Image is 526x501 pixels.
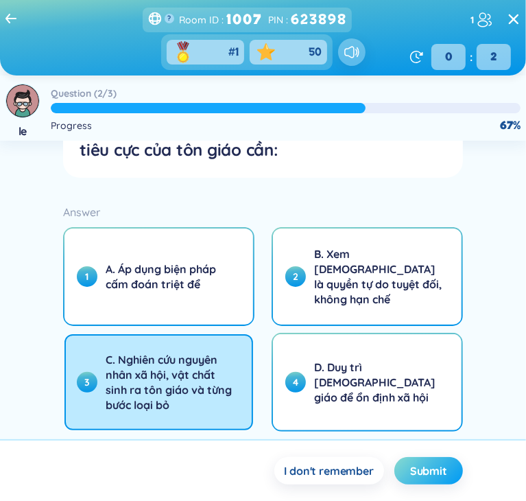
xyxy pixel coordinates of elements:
[291,9,346,30] div: 623898
[77,372,97,393] span: 3
[269,9,346,30] div: :
[285,463,374,478] span: I don't remember
[274,457,384,485] button: I don't remember
[273,334,462,430] button: 4D. Duy trì [DEMOGRAPHIC_DATA] giáo để ổn định xã hội
[314,360,445,405] span: D. Duy trì [DEMOGRAPHIC_DATA] giáo để ổn định xã hội
[269,12,284,27] span: PIN
[77,266,97,287] span: 1
[228,45,239,60] div: #
[314,246,445,307] span: B. Xem [DEMOGRAPHIC_DATA] là quyền tự do tuyệt đối, không hạn chế
[165,14,174,23] button: ?
[431,44,466,70] span: 0
[500,118,521,133] div: 67 %
[51,118,92,133] div: Progress
[106,352,237,412] span: C. Nghiên cứu nguyên nhân xã hội, vật chất sinh ra tôn giáo và từng bước loại bỏ
[6,84,39,117] img: avatar7.83faec2c.svg
[51,86,117,100] h6: Question ( 2 / 3 )
[285,266,306,287] span: 2
[273,229,462,325] button: 2B. Xem [DEMOGRAPHIC_DATA] là quyền tự do tuyệt đối, không hạn chế
[64,334,253,430] button: 3C. Nghiên cứu nguyên nhân xã hội, vật chất sinh ra tôn giáo và từng bước loại bỏ
[19,124,27,139] div: le
[106,261,237,292] span: A. Áp dụng biện pháp cấm đoán triệt để
[309,45,322,60] span: 50
[427,44,515,70] div: :
[64,229,253,325] button: 1A. Áp dụng biện pháp cấm đoán triệt để
[394,457,463,485] button: Submit
[180,9,263,30] div: :
[470,12,474,27] strong: 1
[477,44,511,70] span: 2
[180,12,219,27] span: Room ID
[285,372,306,393] span: 4
[235,45,239,60] span: 1
[63,202,463,222] div: Answer
[410,463,447,478] span: Submit
[227,9,263,30] strong: 1007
